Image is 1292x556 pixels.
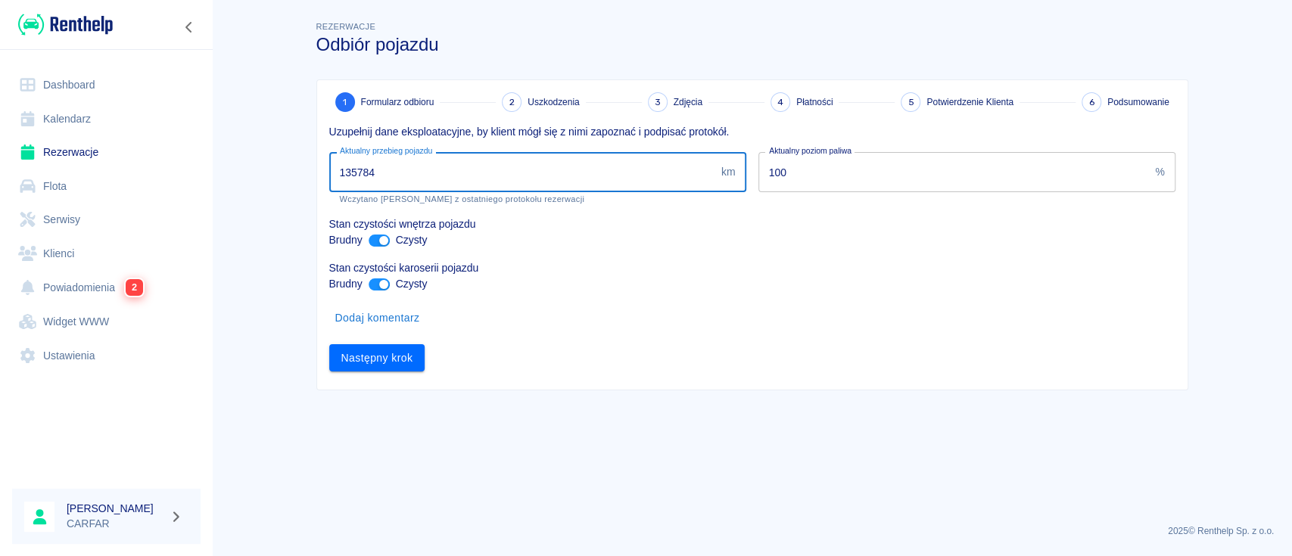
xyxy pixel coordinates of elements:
span: 2 [126,279,143,296]
label: Aktualny poziom paliwa [769,145,851,157]
span: 1 [343,95,347,110]
button: Zwiń nawigację [178,17,201,37]
p: 2025 © Renthelp Sp. z o.o. [230,524,1274,538]
span: Płatności [796,95,833,109]
a: Rezerwacje [12,135,201,169]
button: Dodaj komentarz [329,304,426,332]
a: Dashboard [12,68,201,102]
p: Stan czystości karoserii pojazdu [329,260,1175,276]
p: Wczytano [PERSON_NAME] z ostatniego protokołu rezerwacji [340,194,736,204]
span: 4 [777,95,783,110]
p: Czysty [396,276,428,292]
p: Czysty [396,232,428,248]
span: 6 [1088,95,1094,110]
span: 3 [655,95,661,110]
p: CARFAR [67,516,163,532]
a: Kalendarz [12,102,201,136]
a: Powiadomienia2 [12,270,201,305]
span: Potwierdzenie Klienta [926,95,1013,109]
span: Podsumowanie [1107,95,1169,109]
a: Klienci [12,237,201,271]
a: Serwisy [12,203,201,237]
span: 2 [509,95,515,110]
h6: [PERSON_NAME] [67,501,163,516]
a: Flota [12,169,201,203]
p: % [1155,164,1164,180]
label: Aktualny przebieg pojazdu [340,145,432,157]
a: Widget WWW [12,305,201,339]
span: 5 [908,95,914,110]
button: Następny krok [329,344,425,372]
span: Rezerwacje [316,22,375,31]
p: km [721,164,736,180]
span: Formularz odbioru [361,95,434,109]
p: Brudny [329,276,363,292]
h3: Odbiór pojazdu [316,34,1188,55]
img: Renthelp logo [18,12,113,37]
p: Stan czystości wnętrza pojazdu [329,216,1175,232]
a: Renthelp logo [12,12,113,37]
p: Uzupełnij dane eksploatacyjne, by klient mógł się z nimi zapoznać i podpisać protokół. [329,124,1175,140]
span: Uszkodzenia [528,95,579,109]
a: Ustawienia [12,339,201,373]
span: Zdjęcia [674,95,702,109]
p: Brudny [329,232,363,248]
